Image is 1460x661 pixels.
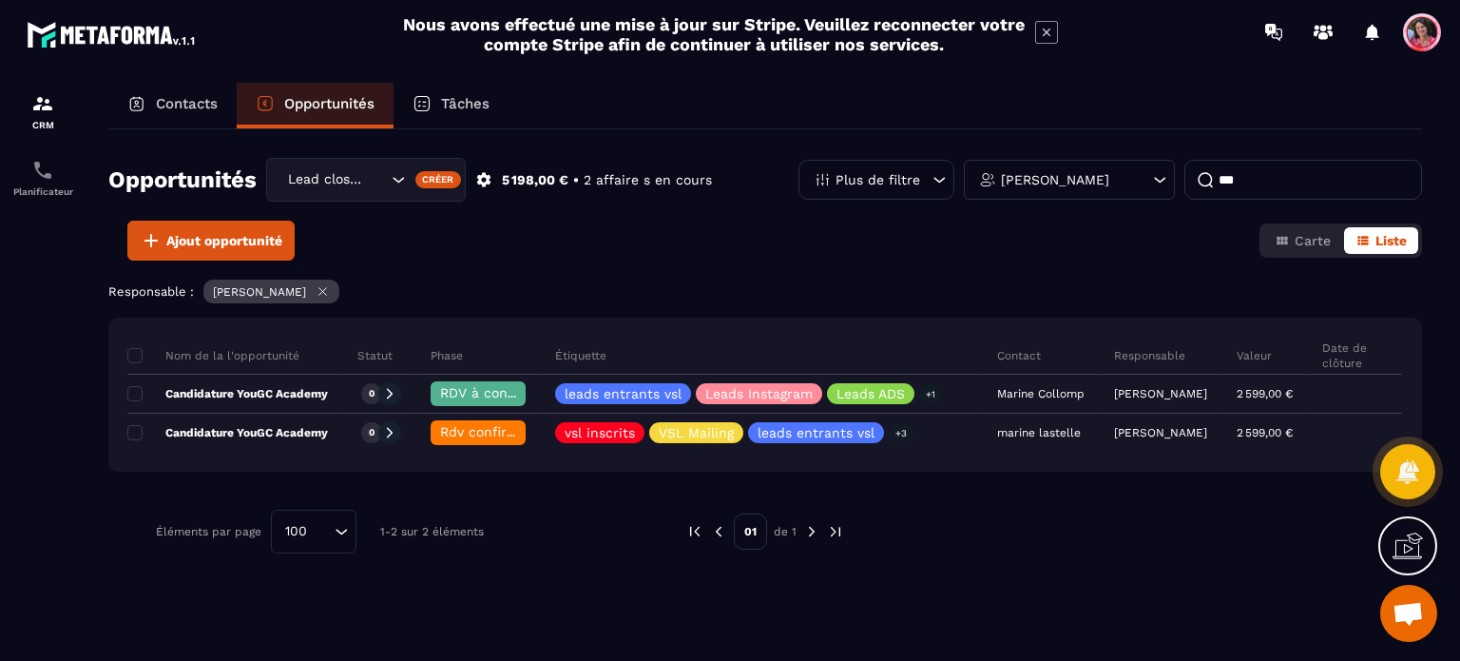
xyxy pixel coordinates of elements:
img: prev [686,523,703,540]
div: Créer [415,171,462,188]
span: Ajout opportunité [166,231,282,250]
p: Valeur [1237,348,1272,363]
p: [PERSON_NAME] [1114,426,1207,439]
p: de 1 [774,524,797,539]
p: 2 599,00 € [1237,387,1293,400]
p: +1 [919,384,942,404]
span: Liste [1375,233,1407,248]
a: schedulerschedulerPlanificateur [5,145,81,211]
img: prev [710,523,727,540]
p: vsl inscrits [565,426,635,439]
p: CRM [5,120,81,130]
h2: Nous avons effectué une mise à jour sur Stripe. Veuillez reconnecter votre compte Stripe afin de ... [402,14,1026,54]
span: Rdv confirmé ✅ [440,424,547,439]
div: Search for option [266,158,466,202]
p: 2 599,00 € [1237,426,1293,439]
p: 01 [734,514,767,550]
button: Carte [1263,227,1342,254]
p: Opportunités [284,95,375,112]
img: formation [31,92,54,115]
p: Date de clôture [1322,340,1387,371]
div: Ouvrir le chat [1380,585,1437,642]
img: logo [27,17,198,51]
p: 0 [369,426,375,439]
p: [PERSON_NAME] [1114,387,1207,400]
div: Search for option [271,510,356,554]
a: Tâches [394,83,509,128]
p: Plus de filtre [836,173,920,186]
p: Étiquette [555,348,606,363]
img: next [827,523,844,540]
p: +3 [889,423,913,443]
span: RDV à confimer ❓ [440,385,563,400]
p: Responsable : [108,284,194,299]
p: Candidature YouGC Academy [127,425,328,440]
p: Phase [431,348,463,363]
button: Ajout opportunité [127,221,295,261]
p: Contact [997,348,1041,363]
p: 5 198,00 € [502,171,568,189]
input: Search for option [368,169,387,190]
span: 100 [279,521,314,542]
a: Contacts [108,83,237,128]
p: Éléments par page [156,525,261,538]
p: Leads ADS [836,387,905,400]
p: Candidature YouGC Academy [127,386,328,401]
p: Statut [357,348,393,363]
img: next [803,523,820,540]
p: Planificateur [5,186,81,197]
input: Search for option [314,521,330,542]
p: Nom de la l'opportunité [127,348,299,363]
p: Contacts [156,95,218,112]
p: leads entrants vsl [758,426,874,439]
button: Liste [1344,227,1418,254]
span: Lead closing [283,169,368,190]
p: • [573,171,579,189]
span: Carte [1295,233,1331,248]
a: formationformationCRM [5,78,81,145]
p: Responsable [1114,348,1185,363]
a: Opportunités [237,83,394,128]
p: VSL Mailing [659,426,734,439]
p: [PERSON_NAME] [1001,173,1109,186]
p: 1-2 sur 2 éléments [380,525,484,538]
h2: Opportunités [108,161,257,199]
p: [PERSON_NAME] [213,285,306,299]
p: 2 affaire s en cours [584,171,712,189]
p: leads entrants vsl [565,387,682,400]
p: 0 [369,387,375,400]
p: Tâches [441,95,490,112]
img: scheduler [31,159,54,182]
p: Leads Instagram [705,387,813,400]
